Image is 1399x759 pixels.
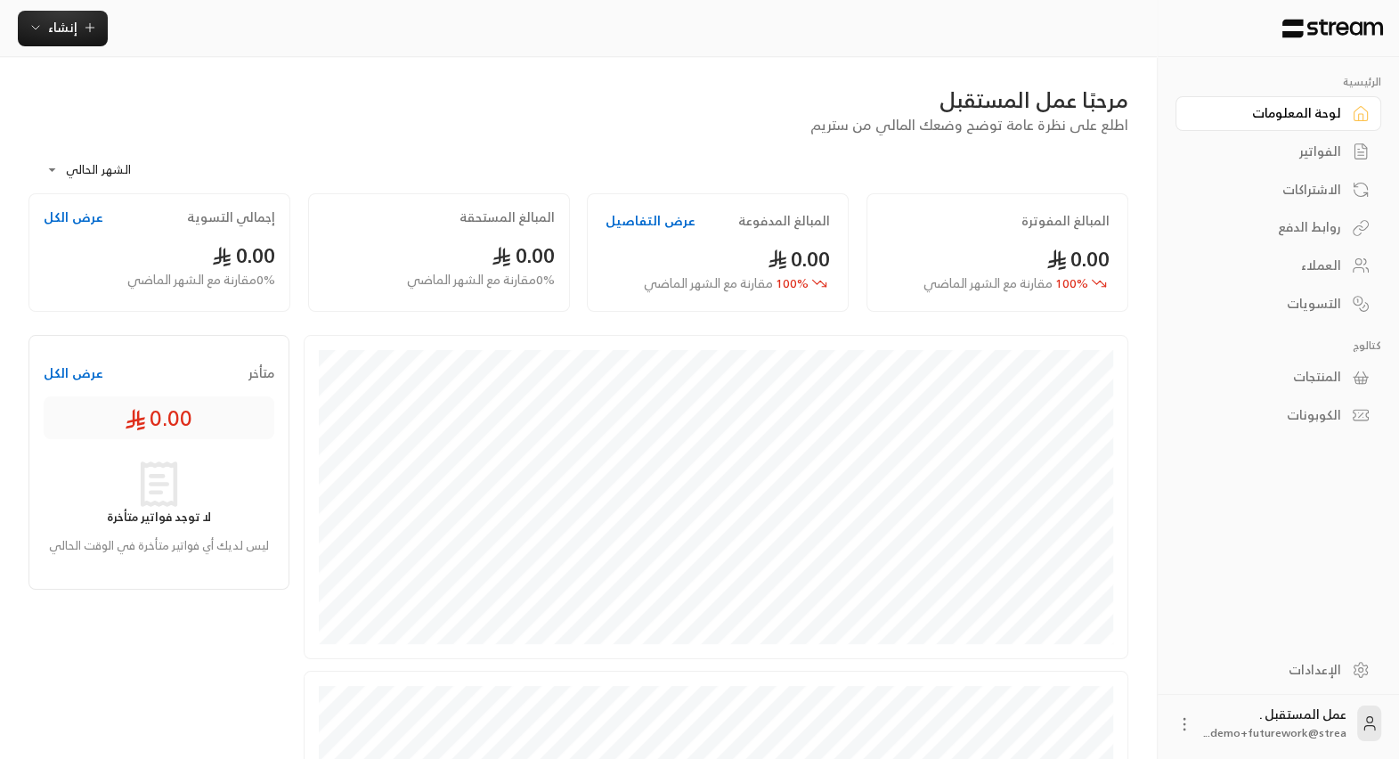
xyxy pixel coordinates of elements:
span: 0.00 [212,237,275,273]
div: مرحبًا عمل المستقبل [28,86,1128,114]
div: روابط الدفع [1198,218,1341,236]
div: العملاء [1198,257,1341,274]
div: الفواتير [1198,143,1341,160]
button: عرض الكل [44,364,103,382]
span: 0.00 [1046,241,1110,277]
a: المنتجات [1175,360,1381,395]
span: متأخر [248,364,274,382]
span: إنشاء [48,16,77,38]
h2: المبالغ المستحقة [460,208,555,226]
div: التسويات [1198,295,1341,313]
a: الاشتراكات [1175,172,1381,207]
span: 100 % [923,274,1088,293]
button: عرض التفاصيل [606,212,695,230]
div: لوحة المعلومات [1198,104,1341,122]
h2: المبالغ المفوترة [1021,212,1110,230]
p: كتالوج [1175,339,1381,353]
span: مقارنة مع الشهر الماضي [644,272,773,294]
div: الكوبونات [1198,406,1341,424]
span: 0.00 [125,404,192,432]
span: 0 % مقارنة مع الشهر الماضي [407,271,555,290]
span: 0.00 [768,241,831,277]
h2: المبالغ المدفوعة [738,212,830,230]
div: عمل المستقبل . [1204,706,1346,741]
p: ليس لديك أي فواتير متأخرة في الوقت الحالي [47,537,270,555]
h2: إجمالي التسوية [187,208,275,226]
button: عرض الكل [44,208,103,226]
span: 0 % مقارنة مع الشهر الماضي [127,271,275,290]
a: روابط الدفع [1175,210,1381,245]
a: الفواتير [1175,135,1381,169]
span: demo+futurework@strea... [1204,723,1346,742]
a: الكوبونات [1175,398,1381,433]
div: المنتجات [1198,368,1341,386]
a: لوحة المعلومات [1175,96,1381,131]
div: الاشتراكات [1198,181,1341,199]
span: 0.00 [492,237,555,273]
div: الإعدادات [1198,661,1341,679]
span: مقارنة مع الشهر الماضي [923,272,1053,294]
p: الرئيسية [1175,75,1381,89]
a: العملاء [1175,249,1381,283]
img: Logo [1281,19,1385,38]
span: 100 % [644,274,809,293]
a: الإعدادات [1175,652,1381,687]
div: الشهر الحالي [37,147,171,193]
strong: لا توجد فواتير متأخرة [107,507,211,527]
span: اطلع على نظرة عامة توضح وضعك المالي من ستريم [810,112,1128,137]
button: إنشاء [18,11,108,46]
a: التسويات [1175,286,1381,321]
